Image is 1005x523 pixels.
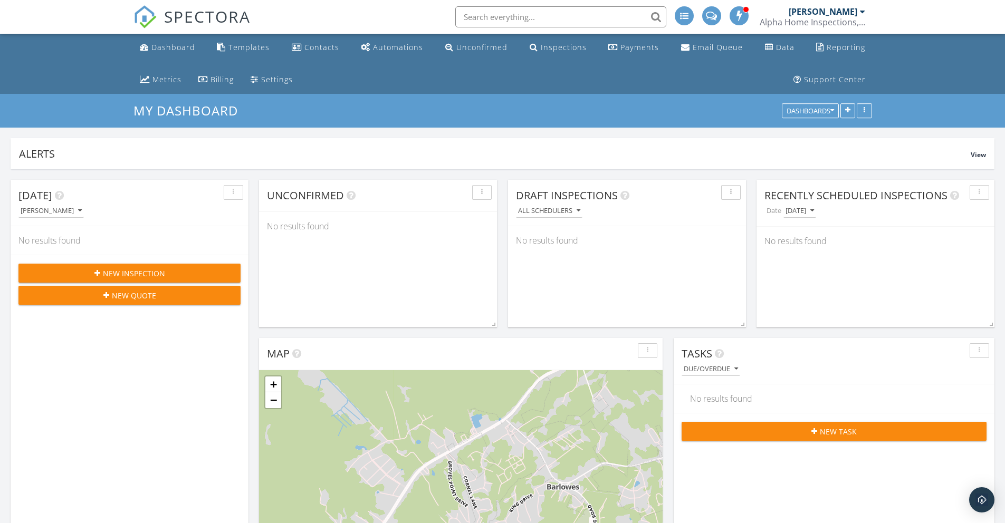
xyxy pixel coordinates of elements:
[103,268,165,279] span: New Inspection
[265,376,281,392] a: Zoom in
[304,42,339,52] div: Contacts
[812,38,869,57] a: Reporting
[18,264,241,283] button: New Inspection
[518,207,580,215] div: All schedulers
[18,188,52,202] span: [DATE]
[971,150,986,159] span: View
[682,422,987,441] button: New Task
[760,17,865,27] div: Alpha Home Inspections, LLC
[776,42,795,52] div: Data
[764,204,783,218] label: Date
[267,188,344,202] span: Unconfirmed
[18,204,84,218] button: [PERSON_NAME]
[265,392,281,408] a: Zoom out
[820,426,857,437] span: New Task
[259,212,497,240] div: No results found
[133,5,157,28] img: The Best Home Inspection Software - Spectora
[684,365,738,373] div: Due/Overdue
[789,6,857,17] div: [PERSON_NAME]
[261,74,293,84] div: Settings
[682,362,740,376] button: Due/Overdue
[213,38,274,57] a: Templates
[228,42,270,52] div: Templates
[357,38,427,57] a: Automations (Advanced)
[757,227,994,255] div: No results found
[194,70,238,90] a: Billing
[246,70,297,90] a: Settings
[19,147,971,161] div: Alerts
[112,290,156,301] span: New Quote
[456,42,508,52] div: Unconfirmed
[693,42,743,52] div: Email Queue
[682,346,712,361] span: Tasks
[604,38,663,57] a: Payments
[164,5,251,27] span: SPECTORA
[541,42,587,52] div: Inspections
[455,6,666,27] input: Search everything...
[969,487,994,512] div: Open Intercom Messenger
[18,286,241,305] button: New Quote
[827,42,865,52] div: Reporting
[525,38,591,57] a: Inspections
[288,38,343,57] a: Contacts
[210,74,234,84] div: Billing
[133,14,251,36] a: SPECTORA
[682,384,986,413] div: No results found
[516,204,582,218] button: All schedulers
[11,226,248,255] div: No results found
[136,38,199,57] a: Dashboard
[136,70,186,90] a: Metrics
[789,70,870,90] a: Support Center
[516,188,618,202] span: Draft Inspections
[764,188,947,202] span: Recently Scheduled Inspections
[441,38,512,57] a: Unconfirmed
[508,226,746,255] div: No results found
[783,204,816,218] button: [DATE]
[133,102,247,119] a: My Dashboard
[677,38,747,57] a: Email Queue
[373,42,423,52] div: Automations
[267,346,290,361] span: Map
[786,207,814,215] div: [DATE]
[782,104,839,119] button: Dashboards
[620,42,659,52] div: Payments
[152,74,181,84] div: Metrics
[804,74,866,84] div: Support Center
[787,108,834,115] div: Dashboards
[21,207,82,215] div: [PERSON_NAME]
[761,38,799,57] a: Data
[151,42,195,52] div: Dashboard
